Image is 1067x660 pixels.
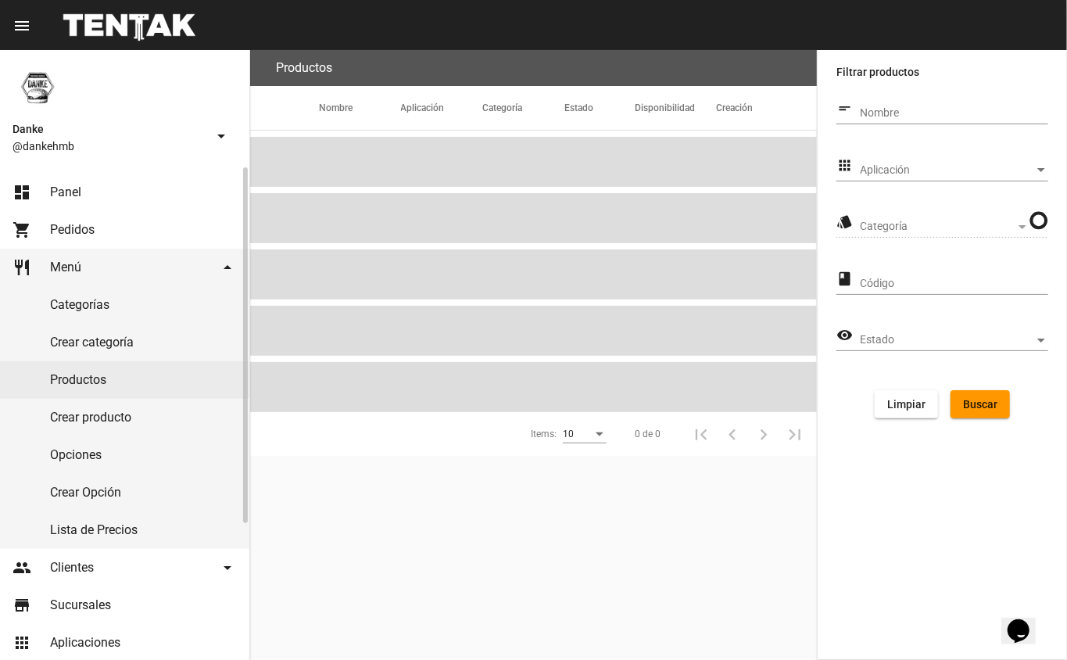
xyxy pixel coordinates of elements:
mat-icon: restaurant [13,258,31,277]
input: Código [860,278,1048,290]
button: Anterior [717,418,748,450]
mat-icon: visibility [836,326,853,345]
flou-section-header: Productos [250,50,817,86]
button: Primera [686,418,717,450]
span: Menú [50,260,81,275]
input: Nombre [860,107,1048,120]
span: Sucursales [50,597,111,613]
span: Estado [860,334,1034,346]
mat-icon: apps [836,156,853,175]
span: Buscar [963,398,997,411]
span: Panel [50,185,81,200]
mat-select: Estado [860,334,1048,346]
mat-icon: apps [13,633,31,652]
mat-icon: menu [13,16,31,35]
mat-icon: store [13,596,31,615]
mat-select: Aplicación [860,164,1048,177]
span: 10 [563,429,574,439]
span: @dankehmb [13,138,206,154]
label: Filtrar productos [836,63,1048,81]
mat-header-cell: Categoría [482,86,564,130]
mat-icon: class [836,270,853,289]
mat-header-cell: Estado [564,86,635,130]
mat-icon: shopping_cart [13,221,31,239]
button: Limpiar [875,390,938,418]
mat-header-cell: Creación [716,86,817,130]
button: Buscar [951,390,1010,418]
span: Danke [13,120,206,138]
div: Items: [531,426,557,442]
mat-icon: dashboard [13,183,31,202]
mat-icon: arrow_drop_down [218,258,237,277]
iframe: chat widget [1001,597,1051,644]
mat-select: Items: [563,429,607,440]
span: Aplicación [860,164,1034,177]
mat-icon: people [13,558,31,577]
div: 0 de 0 [635,426,661,442]
mat-header-cell: Nombre [319,86,401,130]
mat-icon: short_text [836,99,853,118]
mat-icon: arrow_drop_down [218,558,237,577]
span: Aplicaciones [50,635,120,651]
span: Clientes [50,560,94,576]
span: Categoría [860,221,1015,233]
mat-icon: style [836,213,853,231]
mat-header-cell: Aplicación [401,86,483,130]
mat-header-cell: Disponibilidad [635,86,717,130]
img: 1d4517d0-56da-456b-81f5-6111ccf01445.png [13,63,63,113]
span: Pedidos [50,222,95,238]
mat-select: Categoría [860,221,1029,233]
button: Última [779,418,811,450]
h3: Productos [276,57,332,79]
button: Siguiente [748,418,779,450]
mat-icon: arrow_drop_down [212,127,231,145]
span: Limpiar [887,398,926,411]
